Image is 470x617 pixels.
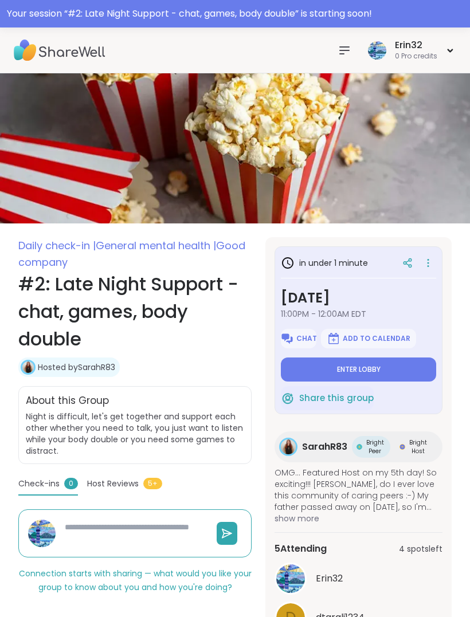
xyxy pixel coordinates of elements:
button: Add to Calendar [321,329,416,348]
span: Host Reviews [87,478,139,490]
button: Chat [281,329,316,348]
h3: [DATE] [281,288,436,308]
span: Bright Peer [365,438,386,455]
span: Check-ins [18,478,60,490]
span: OMG... Featured Host on my 5th day! So exciting!!! [PERSON_NAME], do I ever love this community o... [275,467,442,513]
img: Erin32 [28,520,56,547]
h2: About this Group [26,394,109,408]
span: Add to Calendar [343,334,410,343]
span: 11:00PM - 12:00AM EDT [281,308,436,320]
span: Erin32 [316,572,343,585]
div: Your session “ #2: Late Night Support - chat, games, body double ” is starting soon! [7,7,463,21]
img: Bright Peer [357,444,362,450]
span: show more [275,513,442,524]
button: Enter lobby [281,357,436,382]
img: ShareWell Logomark [280,332,294,345]
img: SarahR83 [281,439,296,454]
span: Bright Host [408,438,429,455]
h3: in under 1 minute [281,256,368,270]
img: ShareWell Logomark [281,391,295,405]
img: Erin32 [276,564,305,593]
img: Bright Host [399,444,405,450]
span: Share this group [299,392,374,405]
span: General mental health | [96,238,216,253]
span: SarahR83 [302,440,347,454]
img: SarahR83 [22,361,34,373]
h1: #2: Late Night Support - chat, games, body double [18,270,252,353]
a: SarahR83SarahR83Bright PeerBright PeerBright HostBright Host [275,431,442,462]
img: ShareWell Logomark [327,332,340,345]
a: Hosted bySarahR83 [38,361,115,373]
a: Erin32Erin32 [275,563,442,595]
span: Chat [296,334,317,343]
span: 4 spots left [399,543,442,555]
div: Erin32 [395,39,437,52]
button: Share this group [281,386,374,410]
img: Erin32 [368,41,386,60]
span: Night is difficult, let's get together and support each other whether you need to talk, you just ... [26,411,244,457]
span: 5+ [143,478,162,489]
span: 0 [64,478,78,489]
div: 0 Pro credits [395,52,437,61]
span: 5 Attending [275,542,327,556]
span: Connection starts with sharing — what would you like your group to know about you and how you're ... [19,568,252,593]
span: Enter lobby [337,365,381,374]
span: Daily check-in | [18,238,96,253]
img: ShareWell Nav Logo [14,30,105,70]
